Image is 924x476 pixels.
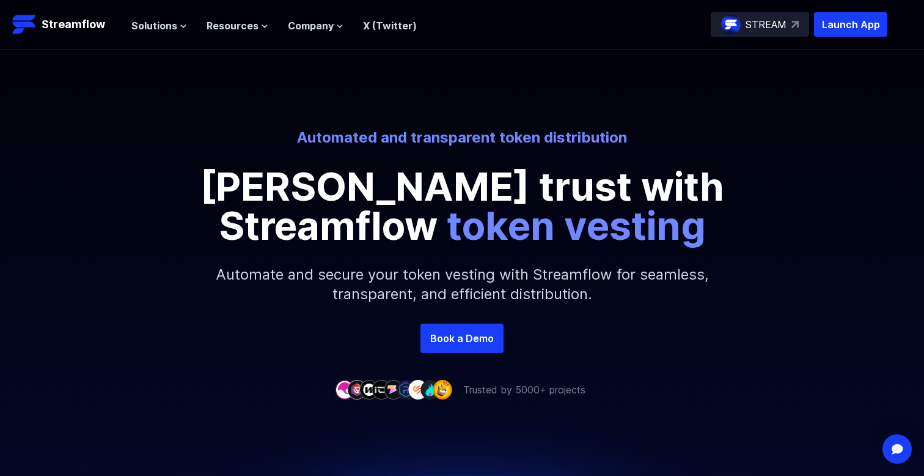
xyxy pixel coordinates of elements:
[746,17,787,32] p: STREAM
[131,18,187,33] button: Solutions
[131,18,177,33] span: Solutions
[791,21,799,28] img: top-right-arrow.svg
[721,15,741,34] img: streamflow-logo-circle.png
[288,18,334,33] span: Company
[384,380,403,399] img: company-5
[447,202,706,249] span: token vesting
[347,380,367,399] img: company-2
[123,128,801,147] p: Automated and transparent token distribution
[42,16,105,33] p: Streamflow
[199,245,725,324] p: Automate and secure your token vesting with Streamflow for seamless, transparent, and efficient d...
[372,380,391,399] img: company-4
[187,167,737,245] p: [PERSON_NAME] trust with Streamflow
[12,12,119,37] a: Streamflow
[420,380,440,399] img: company-8
[420,324,504,353] a: Book a Demo
[408,380,428,399] img: company-7
[711,12,809,37] a: STREAM
[463,382,585,397] p: Trusted by 5000+ projects
[207,18,258,33] span: Resources
[814,12,887,37] button: Launch App
[335,380,354,399] img: company-1
[363,20,417,32] a: X (Twitter)
[359,380,379,399] img: company-3
[882,434,912,464] div: Open Intercom Messenger
[12,12,37,37] img: Streamflow Logo
[288,18,343,33] button: Company
[433,380,452,399] img: company-9
[207,18,268,33] button: Resources
[396,380,416,399] img: company-6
